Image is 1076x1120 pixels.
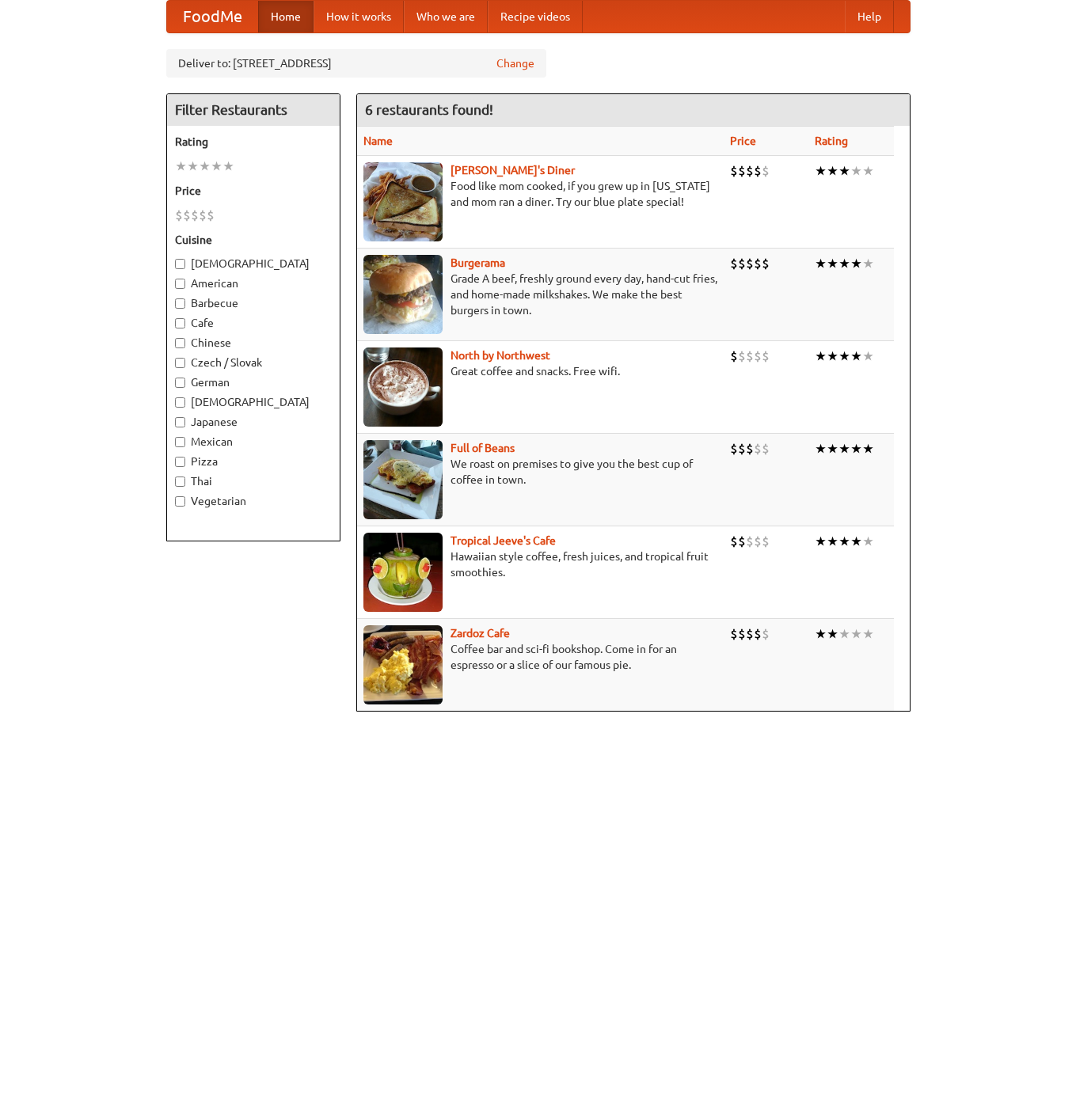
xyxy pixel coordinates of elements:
[451,164,575,177] a: [PERSON_NAME]'s Diner
[175,256,332,271] label: [DEMOGRAPHIC_DATA]
[850,440,862,457] li: ★
[175,437,185,447] input: Mexican
[815,162,827,180] li: ★
[199,207,207,224] li: $
[815,440,827,457] li: ★
[363,641,717,673] p: Coffee bar and sci-fi bookshop. Come in for an espresso or a slice of our famous pie.
[488,1,583,32] a: Recipe videos
[166,49,546,78] div: Deliver to: [STREET_ADDRESS]
[451,349,550,362] a: North by Northwest
[738,162,746,180] li: $
[187,158,199,175] li: ★
[746,440,754,457] li: $
[730,135,756,147] a: Price
[815,255,827,272] li: ★
[175,496,185,507] input: Vegetarian
[838,347,850,365] li: ★
[175,476,185,487] input: Thai
[730,533,738,550] li: $
[175,374,332,390] label: German
[451,442,515,454] a: Full of Beans
[314,1,404,32] a: How it works
[363,271,717,318] p: Grade A beef, freshly ground every day, hand-cut fries, and home-made milkshakes. We make the bes...
[746,625,754,643] li: $
[845,1,894,32] a: Help
[175,457,185,467] input: Pizza
[754,440,762,457] li: $
[167,1,258,32] a: FoodMe
[451,534,556,547] b: Tropical Jeeve's Cafe
[754,533,762,550] li: $
[746,162,754,180] li: $
[730,625,738,643] li: $
[363,625,443,704] img: zardoz.jpg
[862,440,874,457] li: ★
[191,207,199,224] li: $
[363,135,393,147] a: Name
[175,454,332,469] label: Pizza
[175,275,332,291] label: American
[365,102,493,117] ng-pluralize: 6 restaurants found!
[746,533,754,550] li: $
[762,162,770,180] li: $
[815,625,827,643] li: ★
[815,533,827,550] li: ★
[862,255,874,272] li: ★
[175,434,332,450] label: Mexican
[862,347,874,365] li: ★
[175,378,185,388] input: German
[175,279,185,289] input: American
[175,355,332,370] label: Czech / Slovak
[815,347,827,365] li: ★
[827,347,838,365] li: ★
[754,625,762,643] li: $
[175,318,185,328] input: Cafe
[175,338,185,348] input: Chinese
[211,158,222,175] li: ★
[815,135,848,147] a: Rating
[222,158,234,175] li: ★
[175,134,332,150] h5: Rating
[746,347,754,365] li: $
[850,255,862,272] li: ★
[730,347,738,365] li: $
[363,456,717,488] p: We roast on premises to give you the best cup of coffee in town.
[175,295,332,311] label: Barbecue
[850,162,862,180] li: ★
[175,259,185,269] input: [DEMOGRAPHIC_DATA]
[738,347,746,365] li: $
[746,255,754,272] li: $
[175,417,185,427] input: Japanese
[363,533,443,612] img: jeeves.jpg
[183,207,191,224] li: $
[451,627,510,640] b: Zardoz Cafe
[730,162,738,180] li: $
[175,183,332,199] h5: Price
[754,347,762,365] li: $
[175,394,332,410] label: [DEMOGRAPHIC_DATA]
[838,533,850,550] li: ★
[738,440,746,457] li: $
[762,347,770,365] li: $
[175,414,332,430] label: Japanese
[738,255,746,272] li: $
[363,549,717,580] p: Hawaiian style coffee, fresh juices, and tropical fruit smoothies.
[862,533,874,550] li: ★
[862,625,874,643] li: ★
[451,256,505,269] b: Burgerama
[175,298,185,309] input: Barbecue
[175,158,187,175] li: ★
[838,625,850,643] li: ★
[730,440,738,457] li: $
[862,162,874,180] li: ★
[850,625,862,643] li: ★
[850,533,862,550] li: ★
[363,162,443,241] img: sallys.jpg
[738,533,746,550] li: $
[827,625,838,643] li: ★
[175,207,183,224] li: $
[363,363,717,379] p: Great coffee and snacks. Free wifi.
[827,533,838,550] li: ★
